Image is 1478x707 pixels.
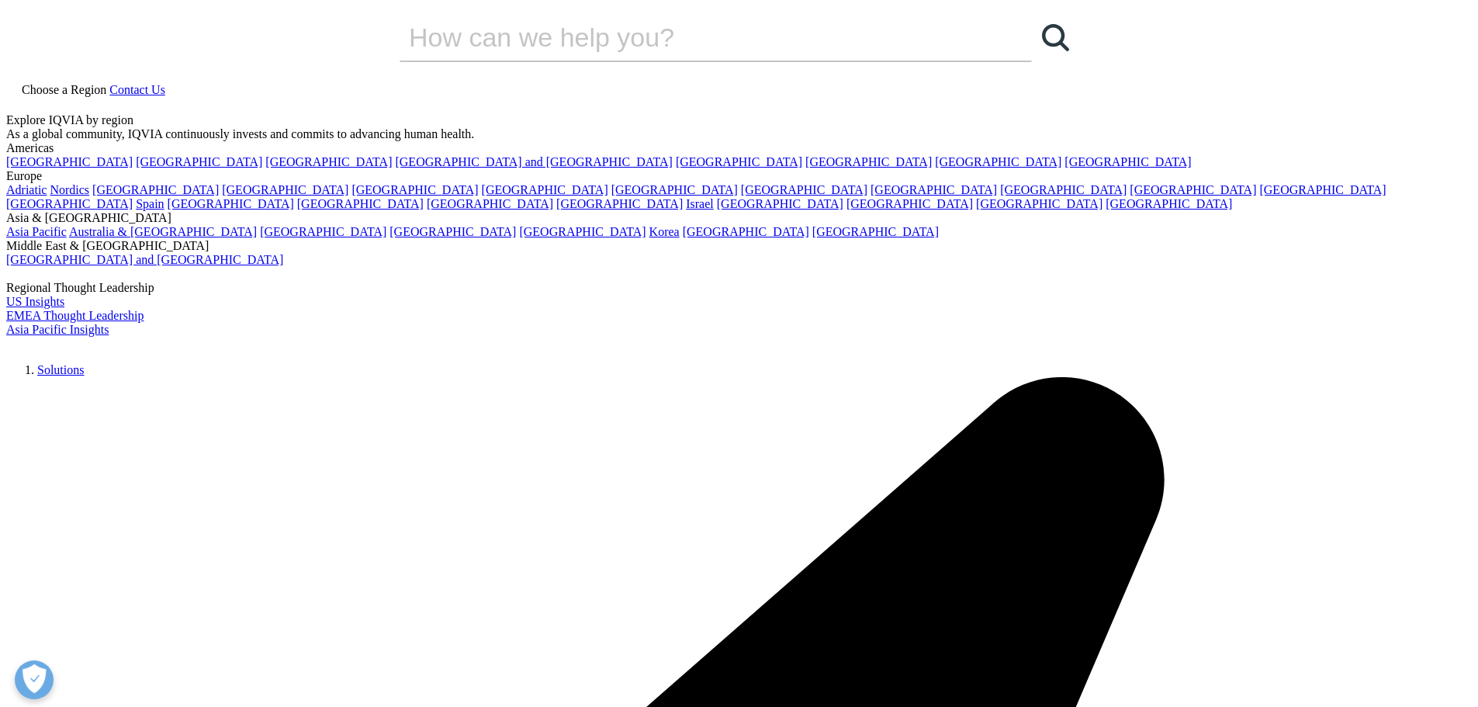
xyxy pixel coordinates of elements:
a: Spain [136,197,164,210]
a: Australia & [GEOGRAPHIC_DATA] [69,225,257,238]
a: [GEOGRAPHIC_DATA] [389,225,516,238]
span: Choose a Region [22,83,106,96]
a: [GEOGRAPHIC_DATA] [265,155,392,168]
a: EMEA Thought Leadership [6,309,144,322]
a: [GEOGRAPHIC_DATA] [1130,183,1256,196]
a: Adriatic [6,183,47,196]
a: [GEOGRAPHIC_DATA] [482,183,608,196]
a: [GEOGRAPHIC_DATA] [976,197,1102,210]
a: [GEOGRAPHIC_DATA] [683,225,809,238]
a: [GEOGRAPHIC_DATA] [6,155,133,168]
a: US Insights [6,295,64,308]
div: Explore IQVIA by region [6,113,1472,127]
a: [GEOGRAPHIC_DATA] [935,155,1061,168]
a: Asia Pacific [6,225,67,238]
a: [GEOGRAPHIC_DATA] [556,197,683,210]
a: [GEOGRAPHIC_DATA] [741,183,867,196]
a: [GEOGRAPHIC_DATA] [427,197,553,210]
a: [GEOGRAPHIC_DATA] [1259,183,1386,196]
a: Contact Us [109,83,165,96]
button: Ouvrir le centre de préférences [15,660,54,699]
a: [GEOGRAPHIC_DATA] and [GEOGRAPHIC_DATA] [395,155,672,168]
div: Middle East & [GEOGRAPHIC_DATA] [6,239,1472,253]
div: Americas [6,141,1472,155]
div: Europe [6,169,1472,183]
a: [GEOGRAPHIC_DATA] [846,197,973,210]
a: [GEOGRAPHIC_DATA] [136,155,262,168]
a: [GEOGRAPHIC_DATA] [812,225,939,238]
a: [GEOGRAPHIC_DATA] [611,183,738,196]
a: [GEOGRAPHIC_DATA] [6,197,133,210]
a: Nordics [50,183,89,196]
a: [GEOGRAPHIC_DATA] [168,197,294,210]
div: As a global community, IQVIA continuously invests and commits to advancing human health. [6,127,1472,141]
a: [GEOGRAPHIC_DATA] [92,183,219,196]
a: [GEOGRAPHIC_DATA] [1000,183,1127,196]
a: [GEOGRAPHIC_DATA] [519,225,646,238]
a: [GEOGRAPHIC_DATA] [871,183,997,196]
a: Israel [686,197,714,210]
a: [GEOGRAPHIC_DATA] [805,155,932,168]
a: [GEOGRAPHIC_DATA] [351,183,478,196]
a: [GEOGRAPHIC_DATA] [297,197,424,210]
div: Regional Thought Leadership [6,281,1472,295]
a: Solutions [37,363,84,376]
svg: Search [1042,24,1069,51]
a: [GEOGRAPHIC_DATA] [222,183,348,196]
a: [GEOGRAPHIC_DATA] and [GEOGRAPHIC_DATA] [6,253,283,266]
a: [GEOGRAPHIC_DATA] [1106,197,1232,210]
a: [GEOGRAPHIC_DATA] [1064,155,1191,168]
a: Korea [649,225,680,238]
input: Search [400,14,988,61]
a: [GEOGRAPHIC_DATA] [717,197,843,210]
a: [GEOGRAPHIC_DATA] [676,155,802,168]
a: Search [1032,14,1078,61]
a: Asia Pacific Insights [6,323,109,336]
div: Asia & [GEOGRAPHIC_DATA] [6,211,1472,225]
a: [GEOGRAPHIC_DATA] [260,225,386,238]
